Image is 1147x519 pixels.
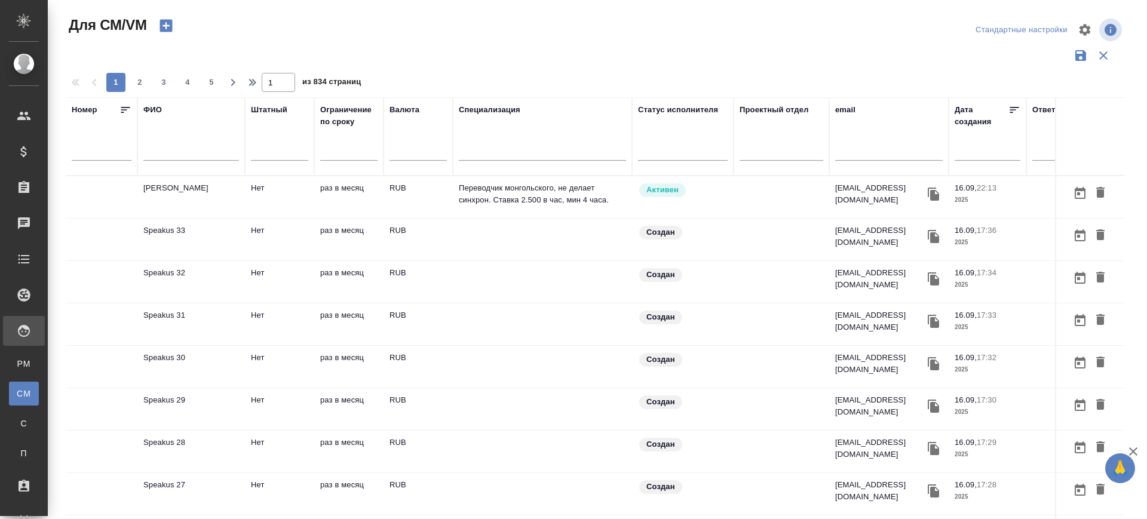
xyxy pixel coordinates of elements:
[137,303,245,345] td: Speakus 31
[459,182,626,206] p: Переводчик монгольского, не делает синхрон. Ставка 2.500 в час, мин 4 часа.
[1070,267,1090,289] button: Открыть календарь загрузки
[384,346,453,388] td: RUB
[646,226,675,238] p: Создан
[955,311,977,320] p: 16.09,
[955,395,977,404] p: 16.09,
[646,396,675,408] p: Создан
[245,219,314,260] td: Нет
[314,346,384,388] td: раз в месяц
[245,388,314,430] td: Нет
[137,261,245,303] td: Speakus 32
[646,184,679,196] p: Активен
[15,417,33,429] span: С
[1105,453,1135,483] button: 🙏
[15,447,33,459] span: П
[646,354,675,366] p: Создан
[835,225,925,248] p: [EMAIL_ADDRESS][DOMAIN_NAME]
[955,226,977,235] p: 16.09,
[245,176,314,218] td: Нет
[245,303,314,345] td: Нет
[384,303,453,345] td: RUB
[251,104,287,116] div: Штатный
[1070,225,1090,247] button: Открыть календарь загрузки
[835,309,925,333] p: [EMAIL_ADDRESS][DOMAIN_NAME]
[977,226,996,235] p: 17:36
[1070,479,1090,501] button: Открыть календарь загрузки
[320,104,378,128] div: Ограничение по сроку
[314,176,384,218] td: раз в месяц
[977,353,996,362] p: 17:32
[925,270,943,288] button: Скопировать
[459,104,520,116] div: Специализация
[955,183,977,192] p: 16.09,
[835,182,925,206] p: [EMAIL_ADDRESS][DOMAIN_NAME]
[72,104,97,116] div: Номер
[130,73,149,92] button: 2
[955,406,1020,418] p: 2025
[1032,104,1094,116] div: Ответственный
[638,104,718,116] div: Статус исполнителя
[835,479,925,503] p: [EMAIL_ADDRESS][DOMAIN_NAME]
[977,395,996,404] p: 17:30
[245,431,314,472] td: Нет
[955,364,1020,376] p: 2025
[925,228,943,245] button: Скопировать
[977,438,996,447] p: 17:29
[646,269,675,281] p: Создан
[955,268,977,277] p: 16.09,
[137,388,245,430] td: Speakus 29
[955,491,1020,503] p: 2025
[384,219,453,260] td: RUB
[152,16,180,36] button: Создать
[1070,394,1090,416] button: Открыть календарь загрузки
[925,355,943,373] button: Скопировать
[1090,394,1111,416] button: Удалить
[154,73,173,92] button: 3
[390,104,419,116] div: Валюта
[1110,456,1130,481] span: 🙏
[154,76,173,88] span: 3
[137,346,245,388] td: Speakus 30
[1099,19,1124,41] span: Посмотреть информацию
[973,21,1071,39] div: split button
[314,473,384,515] td: раз в месяц
[955,353,977,362] p: 16.09,
[925,312,943,330] button: Скопировать
[955,438,977,447] p: 16.09,
[178,73,197,92] button: 4
[143,104,162,116] div: ФИО
[977,311,996,320] p: 17:33
[1090,267,1111,289] button: Удалить
[1070,309,1090,331] button: Открыть календарь загрузки
[15,358,33,370] span: PM
[302,75,361,92] span: из 834 страниц
[314,219,384,260] td: раз в месяц
[646,311,675,323] p: Создан
[646,481,675,493] p: Создан
[925,482,943,500] button: Скопировать
[1090,479,1111,501] button: Удалить
[955,279,1020,291] p: 2025
[66,16,147,35] span: Для СМ/VM
[384,473,453,515] td: RUB
[835,267,925,291] p: [EMAIL_ADDRESS][DOMAIN_NAME]
[955,480,977,489] p: 16.09,
[384,431,453,472] td: RUB
[202,73,221,92] button: 5
[314,431,384,472] td: раз в месяц
[245,346,314,388] td: Нет
[1092,44,1115,67] button: Сбросить фильтры
[1090,437,1111,459] button: Удалить
[835,437,925,460] p: [EMAIL_ADDRESS][DOMAIN_NAME]
[245,261,314,303] td: Нет
[955,449,1020,460] p: 2025
[202,76,221,88] span: 5
[137,219,245,260] td: Speakus 33
[1090,352,1111,374] button: Удалить
[9,352,39,376] a: PM
[1069,44,1092,67] button: Сохранить фильтры
[925,440,943,457] button: Скопировать
[137,431,245,472] td: Speakus 28
[835,394,925,418] p: [EMAIL_ADDRESS][DOMAIN_NAME]
[925,185,943,203] button: Скопировать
